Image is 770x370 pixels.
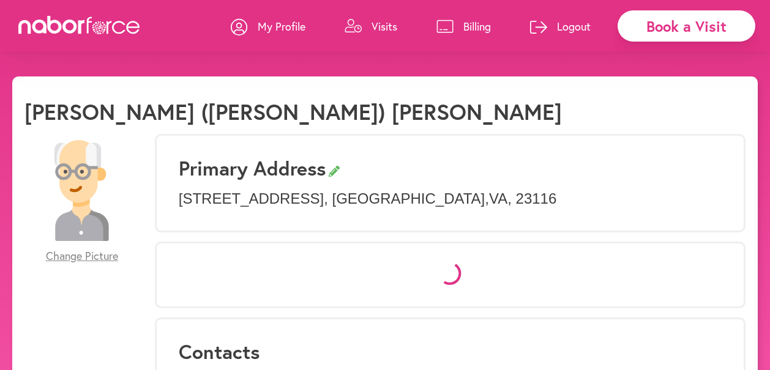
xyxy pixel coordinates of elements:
a: Billing [436,8,491,45]
h1: [PERSON_NAME] ([PERSON_NAME]) [PERSON_NAME] [24,98,562,125]
a: Visits [345,8,397,45]
a: Logout [530,8,591,45]
p: [STREET_ADDRESS] , [GEOGRAPHIC_DATA] , VA , 23116 [179,190,722,208]
div: Book a Visit [618,10,755,42]
h3: Primary Address [179,157,722,180]
p: Logout [557,19,591,34]
p: My Profile [258,19,305,34]
span: Change Picture [46,250,118,263]
a: My Profile [231,8,305,45]
h3: Contacts [179,340,722,363]
img: 28479a6084c73c1d882b58007db4b51f.png [31,140,132,241]
p: Billing [463,19,491,34]
p: Visits [372,19,397,34]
